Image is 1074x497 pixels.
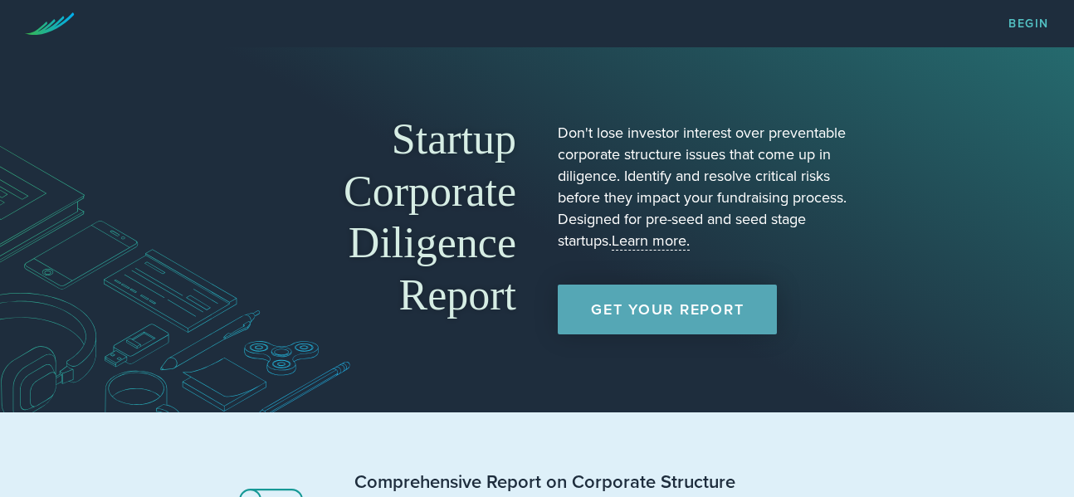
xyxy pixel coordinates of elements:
[222,114,516,321] h1: Startup Corporate Diligence Report
[1008,18,1049,30] a: Begin
[558,285,777,334] a: Get Your Report
[354,470,819,495] h2: Comprehensive Report on Corporate Structure
[558,122,852,251] p: Don't lose investor interest over preventable corporate structure issues that come up in diligenc...
[612,231,690,251] a: Learn more.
